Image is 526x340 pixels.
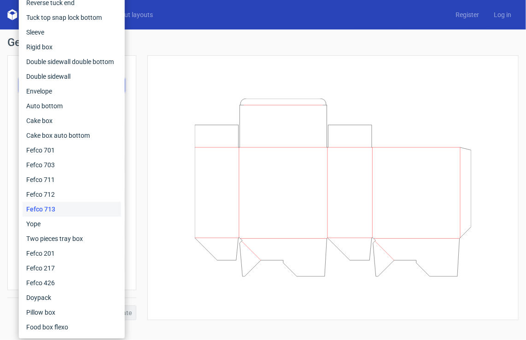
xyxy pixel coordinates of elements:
[23,320,121,334] div: Food box flexo
[23,143,121,158] div: Fefco 701
[23,217,121,231] div: Yope
[448,10,486,19] a: Register
[23,99,121,113] div: Auto bottom
[23,246,121,261] div: Fefco 201
[7,37,519,48] h1: Generate new dieline
[23,187,121,202] div: Fefco 712
[23,128,121,143] div: Cake box auto bottom
[23,276,121,290] div: Fefco 426
[23,172,121,187] div: Fefco 711
[23,305,121,320] div: Pillow box
[23,10,121,25] div: Tuck top snap lock bottom
[23,54,121,69] div: Double sidewall double bottom
[23,113,121,128] div: Cake box
[23,40,121,54] div: Rigid box
[23,290,121,305] div: Doypack
[486,10,519,19] a: Log in
[23,25,121,40] div: Sleeve
[105,10,160,19] a: Diecut layouts
[23,261,121,276] div: Fefco 217
[23,84,121,99] div: Envelope
[23,202,121,217] div: Fefco 713
[23,231,121,246] div: Two pieces tray box
[23,158,121,172] div: Fefco 703
[23,69,121,84] div: Double sidewall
